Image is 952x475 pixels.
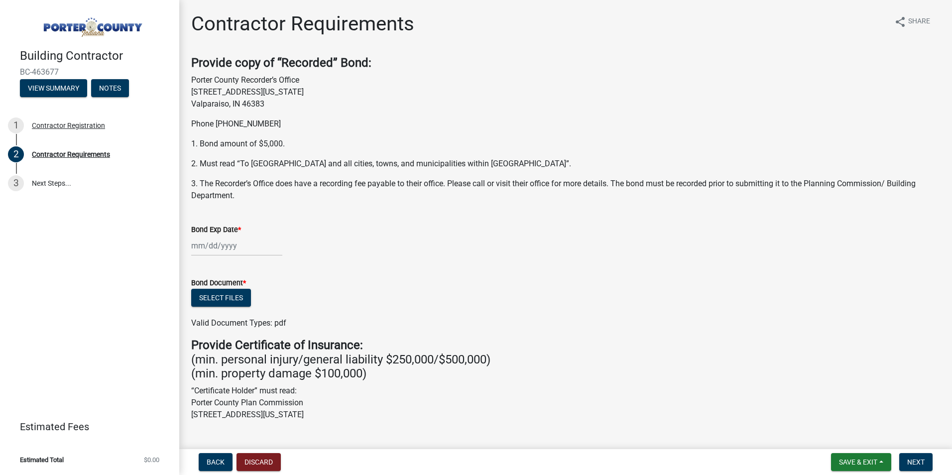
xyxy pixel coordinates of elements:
div: 3 [8,175,24,191]
div: Contractor Requirements [32,151,110,158]
span: Back [207,458,225,466]
a: Estimated Fees [8,417,163,437]
span: Save & Exit [839,458,877,466]
button: Notes [91,79,129,97]
h4: (min. personal injury/general liability $250,000/$500,000) (min. property damage $100,000) [191,338,940,381]
div: Contractor Registration [32,122,105,129]
p: “Certificate Holder” must read: Porter County Plan Commission [STREET_ADDRESS][US_STATE] [191,385,940,421]
p: Phone [PHONE_NUMBER] [191,118,940,130]
div: 2 [8,146,24,162]
strong: Provide Certificate of Insurance: [191,338,363,352]
label: Bond Document [191,280,246,287]
button: Save & Exit [831,453,891,471]
wm-modal-confirm: Summary [20,85,87,93]
span: Valid Document Types: pdf [191,318,286,328]
span: Share [908,16,930,28]
span: $0.00 [144,457,159,463]
button: Discard [237,453,281,471]
input: mm/dd/yyyy [191,236,282,256]
span: Next [907,458,925,466]
span: Estimated Total [20,457,64,463]
label: Bond Exp Date [191,227,241,234]
button: Back [199,453,233,471]
span: BC-463677 [20,67,159,77]
p: Porter County Recorder’s Office [STREET_ADDRESS][US_STATE] Valparaiso, IN 46383 [191,74,940,110]
h4: Building Contractor [20,49,171,63]
img: Porter County, Indiana [20,10,163,38]
i: share [894,16,906,28]
button: Next [899,453,933,471]
wm-modal-confirm: Notes [91,85,129,93]
strong: Provide copy of “Recorded” Bond: [191,56,371,70]
div: 1 [8,118,24,133]
p: 1. Bond amount of $5,000. [191,138,940,150]
button: View Summary [20,79,87,97]
p: 3. The Recorder’s Office does have a recording fee payable to their office. Please call or visit ... [191,178,940,202]
button: shareShare [886,12,938,31]
h1: Contractor Requirements [191,12,414,36]
p: 2. Must read “To [GEOGRAPHIC_DATA] and all cities, towns, and municipalities within [GEOGRAPHIC_D... [191,158,940,170]
button: Select files [191,289,251,307]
